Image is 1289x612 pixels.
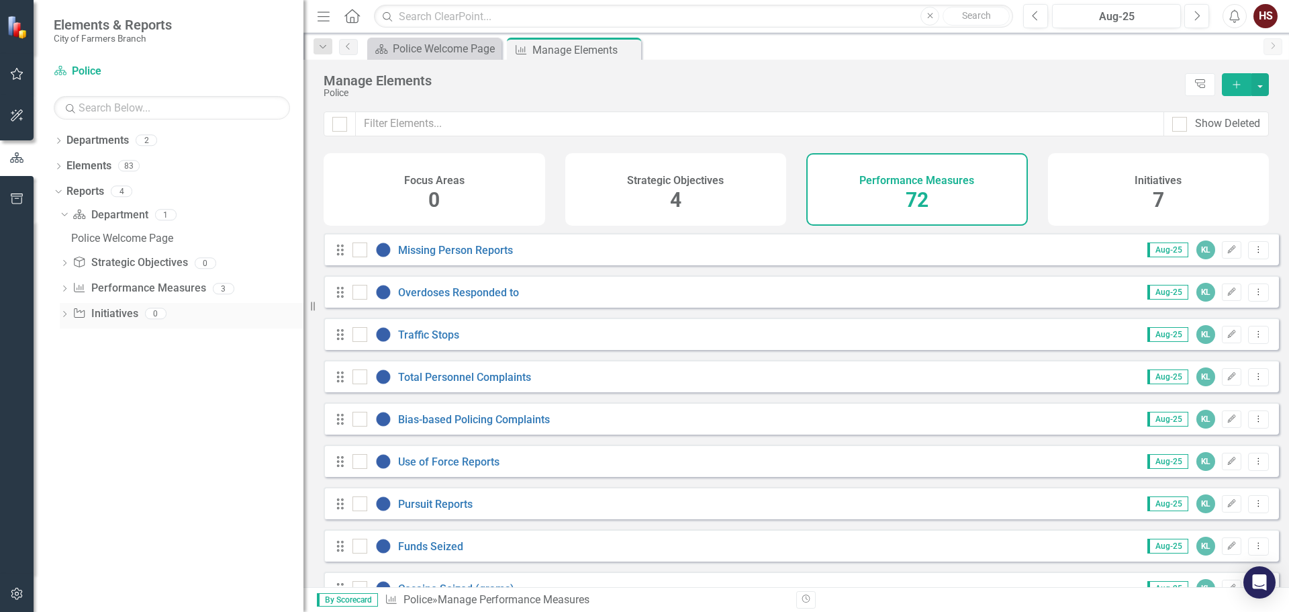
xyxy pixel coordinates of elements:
img: No Information [375,411,391,427]
div: Show Deleted [1195,116,1260,132]
div: KL [1196,367,1215,386]
input: Filter Elements... [355,112,1164,136]
div: KL [1196,410,1215,429]
div: KL [1196,452,1215,471]
span: Aug-25 [1147,369,1188,384]
a: Department [73,208,148,223]
a: Departments [66,133,129,148]
img: No Information [375,242,391,258]
div: 4 [111,185,132,197]
span: 0 [428,188,440,212]
img: No Information [375,326,391,343]
a: Strategic Objectives [73,255,187,271]
span: 7 [1153,188,1164,212]
div: Manage Elements [324,73,1178,88]
div: 83 [118,161,140,172]
input: Search ClearPoint... [374,5,1013,28]
a: Overdoses Responded to [398,286,519,299]
button: Search [943,7,1010,26]
a: Funds Seized [398,540,463,553]
h4: Performance Measures [859,175,974,187]
a: Pursuit Reports [398,498,473,511]
h4: Focus Areas [404,175,465,187]
img: No Information [375,284,391,300]
a: Missing Person Reports [398,244,513,257]
span: 4 [670,188,681,212]
a: Police [54,64,222,79]
a: Reports [66,184,104,200]
span: Aug-25 [1147,454,1188,469]
div: KL [1196,579,1215,598]
div: KL [1196,283,1215,302]
a: Bias-based Policing Complaints [398,413,550,426]
span: Aug-25 [1147,581,1188,596]
div: Manage Elements [532,42,638,58]
a: Traffic Stops [398,329,459,341]
span: By Scorecard [317,593,378,607]
span: Aug-25 [1147,285,1188,300]
a: Total Personnel Complaints [398,371,531,384]
span: Aug-25 [1147,539,1188,554]
span: 72 [906,188,928,212]
span: Elements & Reports [54,17,172,33]
a: Police [403,593,432,606]
div: 0 [145,308,166,320]
span: Search [962,10,991,21]
span: Aug-25 [1147,496,1188,511]
h4: Strategic Objectives [627,175,724,187]
div: Police [324,88,1178,98]
img: No Information [375,538,391,554]
small: City of Farmers Branch [54,33,172,44]
div: 1 [155,209,177,220]
button: HS [1253,4,1278,28]
div: 2 [136,135,157,146]
div: Police Welcome Page [393,40,498,57]
span: Aug-25 [1147,327,1188,342]
div: KL [1196,325,1215,344]
div: KL [1196,537,1215,556]
a: Use of Force Reports [398,455,499,468]
div: 3 [213,283,234,294]
img: No Information [375,453,391,470]
img: No Information [375,580,391,597]
button: Aug-25 [1052,4,1181,28]
a: Elements [66,159,111,174]
input: Search Below... [54,96,290,120]
a: Police Welcome Page [68,227,303,249]
span: Aug-25 [1147,243,1188,257]
img: No Information [375,369,391,385]
a: Initiatives [73,306,138,322]
div: KL [1196,494,1215,513]
span: Aug-25 [1147,412,1188,427]
div: KL [1196,241,1215,259]
a: Performance Measures [73,281,205,296]
a: Police Welcome Page [371,40,498,57]
h4: Initiatives [1135,175,1182,187]
div: Open Intercom Messenger [1243,566,1276,599]
div: Aug-25 [1057,9,1176,25]
div: Police Welcome Page [71,232,303,245]
div: 0 [195,257,216,269]
div: » Manage Performance Measures [385,593,785,608]
img: No Information [375,496,391,512]
img: ClearPoint Strategy [7,15,30,39]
